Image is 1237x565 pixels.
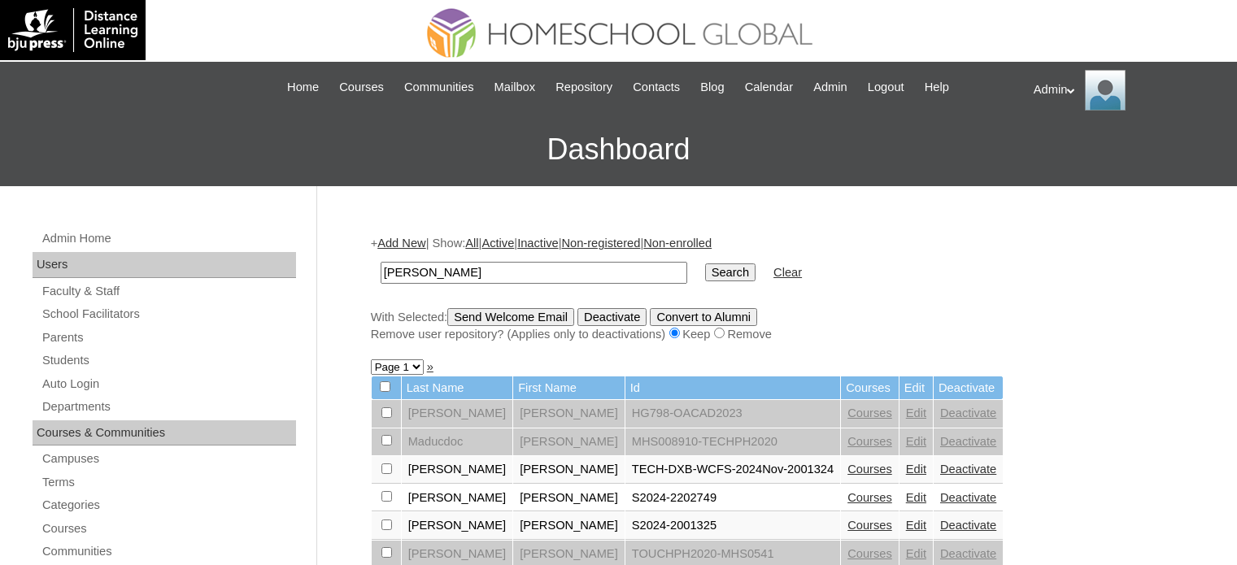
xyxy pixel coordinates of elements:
span: Repository [555,78,612,97]
div: Admin [1034,70,1221,111]
td: Edit [899,376,933,400]
a: Non-registered [561,237,640,250]
input: Search [705,263,756,281]
a: Inactive [517,237,559,250]
div: + | Show: | | | | [371,235,1176,342]
a: Courses [847,435,892,448]
div: Users [33,252,296,278]
td: S2024-2202749 [625,485,840,512]
a: Deactivate [940,547,996,560]
a: Admin [805,78,856,97]
input: Convert to Alumni [650,308,757,326]
a: Courses [847,406,892,419]
a: Courses [331,78,392,97]
td: Last Name [402,376,513,400]
a: Edit [906,463,926,476]
td: [PERSON_NAME] [513,400,625,428]
a: Departments [41,397,296,417]
td: [PERSON_NAME] [402,485,513,512]
a: Edit [906,406,926,419]
a: Non-enrolled [643,237,712,250]
td: MHS008910-TECHPH2020 [625,428,840,456]
span: Help [925,78,949,97]
a: Students [41,350,296,371]
div: Courses & Communities [33,420,296,446]
a: Campuses [41,449,296,469]
a: Clear [773,266,802,279]
a: Home [279,78,327,97]
h3: Dashboard [8,113,1229,186]
a: Courses [847,547,892,560]
td: Deactivate [934,376,1003,400]
td: First Name [513,376,625,400]
a: Edit [906,491,926,504]
td: Id [625,376,840,400]
div: Remove user repository? (Applies only to deactivations) Keep Remove [371,326,1176,343]
a: Auto Login [41,374,296,394]
td: [PERSON_NAME] [402,512,513,540]
a: Courses [847,491,892,504]
a: Terms [41,472,296,493]
a: Help [917,78,957,97]
a: Courses [847,519,892,532]
span: Communities [404,78,474,97]
a: All [465,237,478,250]
img: Admin Homeschool Global [1085,70,1126,111]
a: Admin Home [41,228,296,249]
td: [PERSON_NAME] [513,512,625,540]
td: TECH-DXB-WCFS-2024Nov-2001324 [625,456,840,484]
span: Logout [868,78,904,97]
span: Home [287,78,319,97]
a: Deactivate [940,435,996,448]
a: Contacts [625,78,688,97]
a: Deactivate [940,463,996,476]
a: Deactivate [940,491,996,504]
a: Categories [41,495,296,515]
span: Calendar [745,78,793,97]
td: S2024-2001325 [625,512,840,540]
a: Courses [847,463,892,476]
td: [PERSON_NAME] [513,456,625,484]
a: Active [481,237,514,250]
td: Courses [841,376,899,400]
input: Search [381,262,687,284]
td: [PERSON_NAME] [513,428,625,456]
span: Mailbox [494,78,536,97]
a: Edit [906,435,926,448]
span: Admin [813,78,847,97]
a: Communities [396,78,482,97]
td: [PERSON_NAME] [402,456,513,484]
a: School Facilitators [41,304,296,324]
span: Blog [700,78,724,97]
img: logo-white.png [8,8,137,52]
a: Calendar [737,78,801,97]
a: Faculty & Staff [41,281,296,302]
td: [PERSON_NAME] [513,485,625,512]
a: Deactivate [940,519,996,532]
a: » [427,360,433,373]
td: Maducdoc [402,428,513,456]
a: Mailbox [486,78,544,97]
a: Courses [41,519,296,539]
a: Deactivate [940,406,996,419]
a: Parents [41,328,296,348]
a: Edit [906,547,926,560]
input: Deactivate [577,308,647,326]
td: HG798-OACAD2023 [625,400,840,428]
a: Repository [547,78,621,97]
div: With Selected: [371,308,1176,343]
input: Send Welcome Email [447,308,574,326]
span: Courses [339,78,384,97]
span: Contacts [633,78,680,97]
a: Edit [906,519,926,532]
a: Add New [377,237,425,250]
td: [PERSON_NAME] [402,400,513,428]
a: Communities [41,541,296,562]
a: Logout [860,78,913,97]
a: Blog [692,78,732,97]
